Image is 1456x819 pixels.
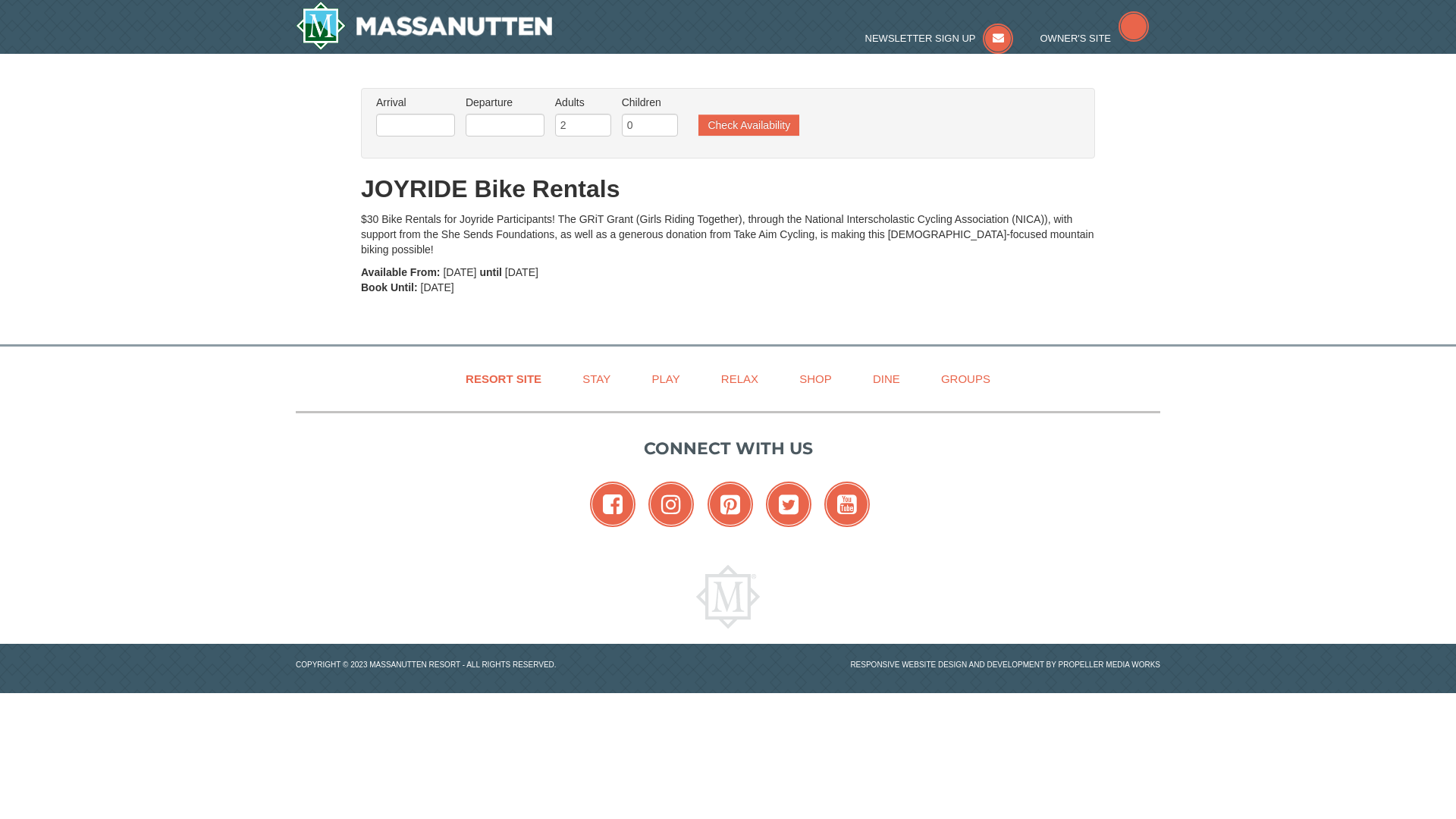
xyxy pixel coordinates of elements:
span: [DATE] [421,281,454,293]
span: Owner's Site [1040,33,1112,44]
a: Massanutten Resort [296,2,552,50]
a: Newsletter Sign Up [865,33,1014,44]
span: [DATE] [505,266,538,278]
a: Resort Site [447,362,560,396]
strong: until [479,266,502,278]
label: Adults [555,95,611,110]
p: Copyright © 2023 Massanutten Resort - All Rights Reserved. [284,659,728,670]
label: Children [622,95,678,110]
label: Arrival [376,95,455,110]
a: Owner's Site [1040,33,1150,44]
p: Connect with us [296,436,1160,461]
label: Departure [466,95,544,110]
a: Shop [780,362,851,396]
h1: JOYRIDE Bike Rentals [361,174,1095,204]
span: [DATE] [443,266,476,278]
img: Massanutten Resort Logo [296,2,552,50]
a: Groups [922,362,1009,396]
a: Play [632,362,698,396]
strong: Available From: [361,266,441,278]
div: $30 Bike Rentals for Joyride Participants! The GRiT Grant (Girls Riding Together), through the Na... [361,212,1095,257]
button: Check Availability [698,115,799,136]
a: Responsive website design and development by Propeller Media Works [850,661,1160,669]
a: Stay [563,362,629,396]
strong: Book Until: [361,281,418,293]
a: Dine [854,362,919,396]
span: Newsletter Sign Up [865,33,976,44]
img: Massanutten Resort Logo [696,565,760,629]
a: Relax [702,362,777,396]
